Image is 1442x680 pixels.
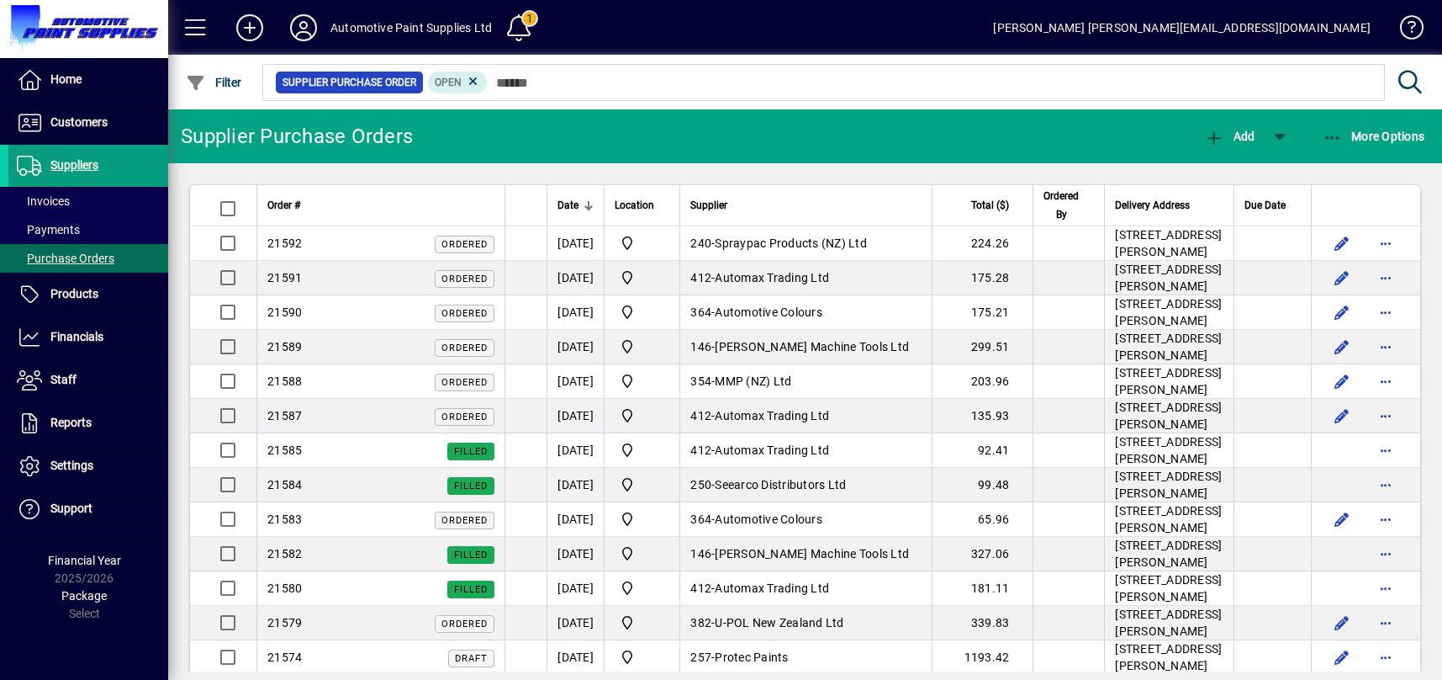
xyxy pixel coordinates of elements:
span: 412 [690,271,711,284]
button: More options [1372,644,1399,671]
span: MMP (NZ) Ltd [715,375,791,388]
button: Edit [1328,264,1355,291]
span: 21583 [267,513,302,526]
td: - [679,502,932,537]
td: [DATE] [547,226,604,261]
span: Filled [454,584,488,595]
td: [DATE] [547,295,604,330]
span: Order # [267,196,300,215]
td: 92.41 [932,433,1033,468]
span: Home [50,72,82,86]
button: More options [1372,540,1399,567]
span: Automotive Paint Supplies Ltd [615,578,669,598]
span: Automotive Paint Supplies Ltd [615,337,669,357]
span: Spraypac Products (NZ) Ltd [715,236,867,250]
td: 224.26 [932,226,1033,261]
button: Edit [1328,402,1355,429]
td: - [679,571,932,606]
td: 175.21 [932,295,1033,330]
button: Profile [277,13,330,43]
div: Due Date [1244,196,1301,215]
span: Automax Trading Ltd [715,582,829,595]
span: Filled [454,446,488,457]
span: Supplier Purchase Order [283,74,416,91]
button: More options [1372,299,1399,326]
td: [STREET_ADDRESS][PERSON_NAME] [1104,502,1233,537]
button: Add [223,13,277,43]
span: Automotive Paint Supplies Ltd [615,647,669,667]
span: Delivery Address [1115,196,1190,215]
td: 175.28 [932,261,1033,295]
span: Automax Trading Ltd [715,444,829,457]
td: 1193.42 [932,640,1033,675]
span: Automotive Paint Supplies Ltd [615,406,669,426]
span: Automax Trading Ltd [715,409,829,422]
span: [PERSON_NAME] Machine Tools Ltd [715,340,909,353]
a: Settings [8,445,168,487]
span: 364 [690,513,711,526]
span: Ordered [441,619,488,630]
td: - [679,261,932,295]
span: Protec Paints [715,651,788,664]
button: More options [1372,437,1399,464]
span: Package [61,589,107,603]
span: Automax Trading Ltd [715,271,829,284]
span: 382 [690,616,711,630]
td: - [679,295,932,330]
span: Filter [186,76,242,89]
td: [STREET_ADDRESS][PERSON_NAME] [1104,468,1233,502]
span: Financials [50,330,103,343]
span: 21585 [267,444,302,457]
button: Edit [1328,299,1355,326]
button: Edit [1328,230,1355,257]
td: - [679,330,932,364]
a: Products [8,274,168,316]
span: Automotive Colours [715,305,822,319]
span: Ordered [441,412,488,422]
span: Suppliers [50,158,98,172]
td: [DATE] [547,606,604,640]
span: Automotive Paint Supplies Ltd [615,613,669,633]
span: Invoices [17,194,70,208]
div: Location [615,196,669,215]
span: Automotive Paint Supplies Ltd [615,233,669,253]
td: [DATE] [547,571,604,606]
span: Automotive Paint Supplies Ltd [615,544,669,564]
span: Ordered [441,274,488,284]
span: Settings [50,459,93,472]
td: [STREET_ADDRESS][PERSON_NAME] [1104,433,1233,468]
td: [STREET_ADDRESS][PERSON_NAME] [1104,571,1233,606]
span: Customers [50,115,108,129]
td: 203.96 [932,364,1033,399]
td: [DATE] [547,433,604,468]
td: 65.96 [932,502,1033,537]
span: 21588 [267,375,302,388]
span: 250 [690,478,711,491]
td: 181.11 [932,571,1033,606]
button: More options [1372,471,1399,498]
td: [DATE] [547,640,604,675]
span: Ordered [441,515,488,526]
span: Purchase Orders [17,252,114,265]
div: Order # [267,196,494,215]
span: Reports [50,416,92,429]
span: Ordered [441,239,488,250]
a: Financials [8,316,168,359]
span: Ordered [441,343,488,353]
span: Automotive Paint Supplies Ltd [615,475,669,495]
span: Ordered By [1043,187,1079,224]
td: [STREET_ADDRESS][PERSON_NAME] [1104,226,1233,261]
span: Draft [455,653,488,664]
td: - [679,606,932,640]
span: More Options [1323,130,1425,143]
button: Edit [1328,368,1355,395]
span: 412 [690,444,711,457]
td: [STREET_ADDRESS][PERSON_NAME] [1104,295,1233,330]
button: More options [1372,333,1399,360]
button: Edit [1328,333,1355,360]
button: More options [1372,368,1399,395]
td: - [679,468,932,502]
td: - [679,399,932,433]
td: [DATE] [547,330,604,364]
button: Edit [1328,644,1355,671]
